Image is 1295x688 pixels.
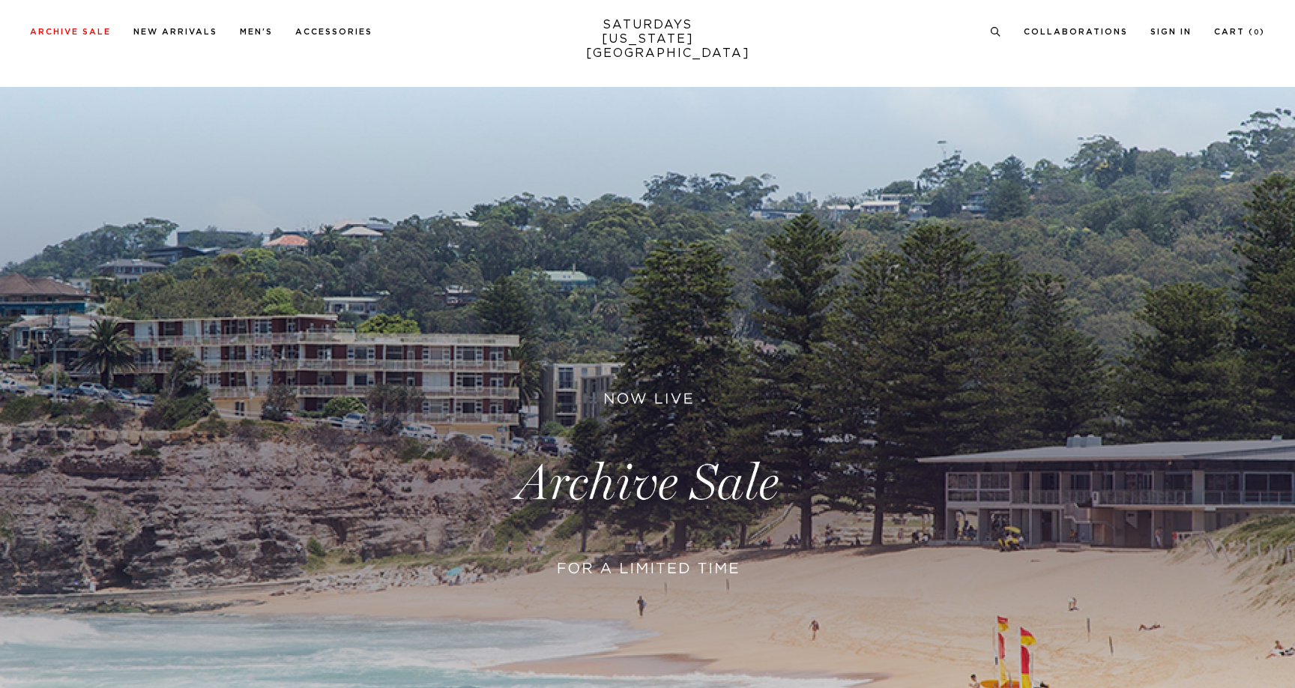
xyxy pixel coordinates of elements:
[240,28,273,36] a: Men's
[295,28,372,36] a: Accessories
[1150,28,1192,36] a: Sign In
[1024,28,1128,36] a: Collaborations
[133,28,217,36] a: New Arrivals
[586,18,710,61] a: SATURDAYS[US_STATE][GEOGRAPHIC_DATA]
[1214,28,1265,36] a: Cart (0)
[1254,29,1260,36] small: 0
[30,28,111,36] a: Archive Sale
